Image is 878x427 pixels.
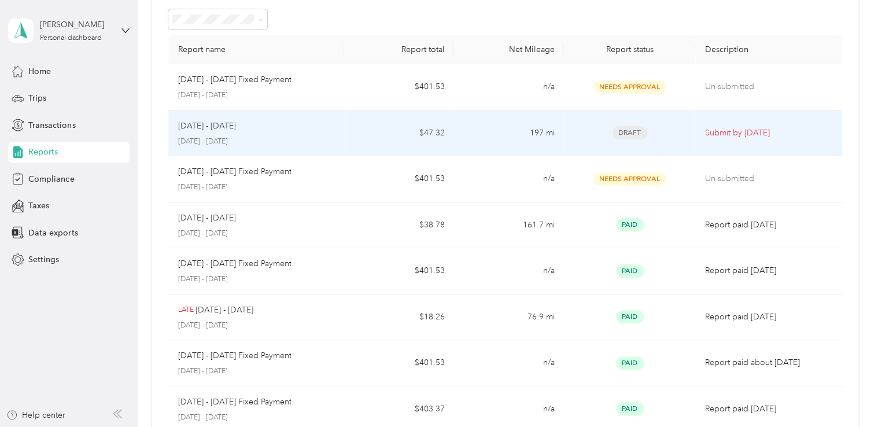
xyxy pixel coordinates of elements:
[613,126,647,139] span: Draft
[178,165,291,178] p: [DATE] - [DATE] Fixed Payment
[28,65,51,78] span: Home
[616,356,644,370] span: Paid
[178,321,335,331] p: [DATE] - [DATE]
[178,349,291,362] p: [DATE] - [DATE] Fixed Payment
[704,264,832,277] p: Report paid [DATE]
[28,173,74,185] span: Compliance
[573,45,687,54] div: Report status
[616,218,644,231] span: Paid
[454,111,564,157] td: 197 mi
[704,311,832,323] p: Report paid [DATE]
[178,120,235,132] p: [DATE] - [DATE]
[704,403,832,415] p: Report paid [DATE]
[28,119,75,131] span: Transactions
[616,402,644,415] span: Paid
[178,212,235,224] p: [DATE] - [DATE]
[616,264,644,278] span: Paid
[616,310,644,323] span: Paid
[178,182,335,193] p: [DATE] - [DATE]
[344,340,454,386] td: $401.53
[454,340,564,386] td: n/a
[178,90,335,101] p: [DATE] - [DATE]
[704,219,832,231] p: Report paid [DATE]
[178,257,291,270] p: [DATE] - [DATE] Fixed Payment
[178,274,335,285] p: [DATE] - [DATE]
[344,156,454,203] td: $401.53
[454,35,564,64] th: Net Mileage
[28,146,58,158] span: Reports
[704,172,832,185] p: Un-submitted
[178,396,291,408] p: [DATE] - [DATE] Fixed Payment
[813,362,878,427] iframe: Everlance-gr Chat Button Frame
[695,35,842,64] th: Description
[40,35,102,42] div: Personal dashboard
[178,229,335,239] p: [DATE] - [DATE]
[344,35,454,64] th: Report total
[344,295,454,341] td: $18.26
[28,200,49,212] span: Taxes
[168,35,344,64] th: Report name
[28,92,46,104] span: Trips
[344,111,454,157] td: $47.32
[178,137,335,147] p: [DATE] - [DATE]
[593,172,666,186] span: Needs Approval
[454,248,564,295] td: n/a
[6,409,65,421] button: Help center
[178,366,335,377] p: [DATE] - [DATE]
[704,356,832,369] p: Report paid about [DATE]
[704,127,832,139] p: Submit by [DATE]
[454,203,564,249] td: 161.7 mi
[344,248,454,295] td: $401.53
[195,304,253,316] p: [DATE] - [DATE]
[454,156,564,203] td: n/a
[28,253,59,266] span: Settings
[593,80,666,94] span: Needs Approval
[454,295,564,341] td: 76.9 mi
[704,80,832,93] p: Un-submitted
[344,64,454,111] td: $401.53
[454,64,564,111] td: n/a
[344,203,454,249] td: $38.78
[178,305,193,315] p: LATE
[178,413,335,423] p: [DATE] - [DATE]
[40,19,112,31] div: [PERSON_NAME]
[28,227,78,239] span: Data exports
[178,73,291,86] p: [DATE] - [DATE] Fixed Payment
